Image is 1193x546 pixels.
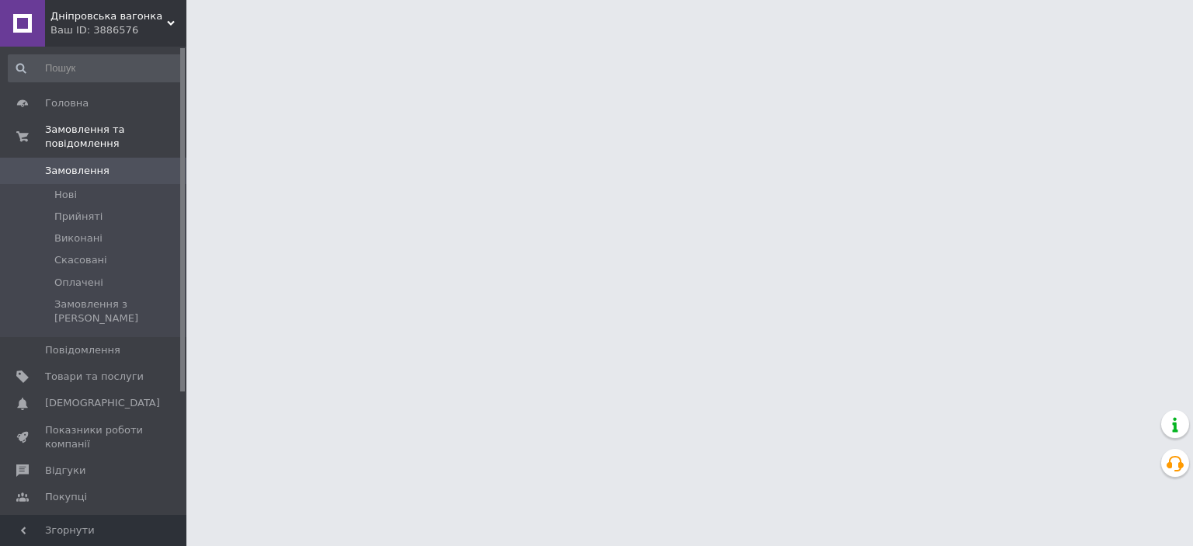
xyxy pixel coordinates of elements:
[54,231,103,245] span: Виконані
[45,490,87,504] span: Покупці
[54,188,77,202] span: Нові
[45,164,110,178] span: Замовлення
[45,396,160,410] span: [DEMOGRAPHIC_DATA]
[54,276,103,290] span: Оплачені
[45,343,120,357] span: Повідомлення
[45,370,144,384] span: Товари та послуги
[8,54,183,82] input: Пошук
[45,464,85,478] span: Відгуки
[50,9,167,23] span: Дніпровська вагонка
[54,210,103,224] span: Прийняті
[54,297,182,325] span: Замовлення з [PERSON_NAME]
[45,423,144,451] span: Показники роботи компанії
[45,96,89,110] span: Головна
[50,23,186,37] div: Ваш ID: 3886576
[45,123,186,151] span: Замовлення та повідомлення
[54,253,107,267] span: Скасовані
